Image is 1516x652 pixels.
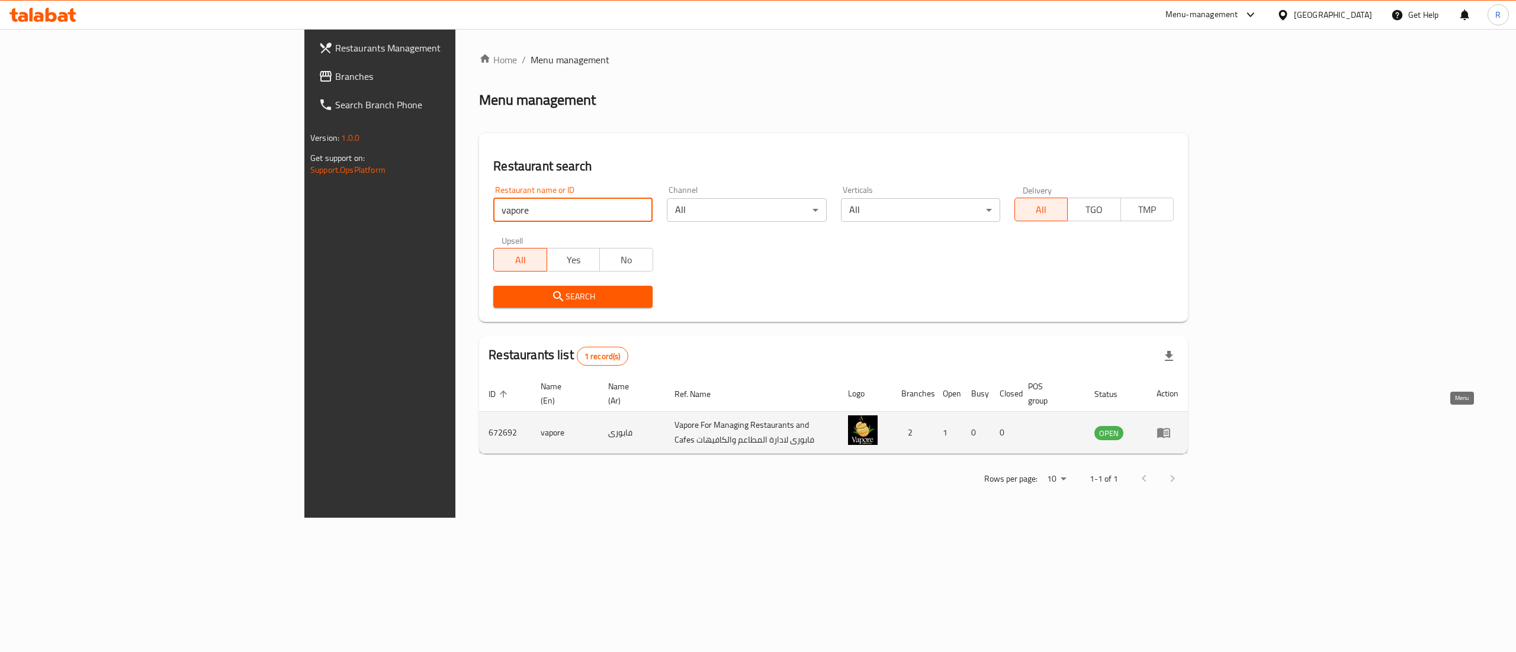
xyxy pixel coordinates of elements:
button: No [599,248,653,272]
span: R [1495,8,1501,21]
table: enhanced table [479,376,1188,454]
label: Upsell [502,236,523,244]
span: Name (Ar) [608,379,651,408]
th: Closed [990,376,1019,412]
label: Delivery [1023,186,1052,194]
span: No [605,251,648,269]
td: 0 [962,412,990,454]
th: Busy [962,376,990,412]
button: Yes [547,248,600,272]
nav: breadcrumb [479,53,1188,67]
button: TGO [1067,198,1120,221]
span: Version: [310,130,339,146]
a: Branches [309,62,558,91]
img: vapore [848,415,878,445]
span: 1.0.0 [341,130,359,146]
th: Action [1147,376,1188,412]
div: Rows per page: [1042,470,1071,488]
span: Get support on: [310,150,365,166]
span: POS group [1028,379,1071,408]
span: Menu management [531,53,609,67]
a: Support.OpsPlatform [310,162,386,177]
td: Vapore For Managing Restaurants and Cafes فابورى لادارة المطاعم والكافيهات [665,412,839,454]
td: vapore [531,412,598,454]
span: All [1020,201,1063,218]
th: Open [933,376,962,412]
span: Name (En) [541,379,584,408]
span: TMP [1126,201,1169,218]
button: All [493,248,547,272]
td: 2 [892,412,933,454]
span: TGO [1072,201,1116,218]
span: 1 record(s) [577,351,628,362]
span: Ref. Name [675,387,726,401]
p: 1-1 of 1 [1090,472,1118,486]
button: TMP [1120,198,1174,221]
span: Search Branch Phone [335,98,548,112]
div: All [667,198,826,222]
h2: Restaurants list [489,346,628,366]
div: Export file [1155,342,1183,370]
div: [GEOGRAPHIC_DATA] [1294,8,1372,21]
td: 0 [990,412,1019,454]
div: OPEN [1094,426,1123,440]
span: ID [489,387,511,401]
a: Search Branch Phone [309,91,558,119]
input: Search for restaurant name or ID.. [493,198,653,222]
span: Status [1094,387,1133,401]
th: Branches [892,376,933,412]
span: OPEN [1094,427,1123,440]
td: فابورى [599,412,665,454]
div: Menu-management [1165,8,1238,22]
td: 1 [933,412,962,454]
th: Logo [839,376,892,412]
p: Rows per page: [984,472,1038,486]
button: Search [493,286,653,308]
span: Branches [335,69,548,83]
span: Yes [552,251,595,269]
span: Search [503,289,643,304]
h2: Restaurant search [493,157,1174,175]
button: All [1014,198,1068,221]
div: All [841,198,1000,222]
div: Total records count [577,347,628,366]
span: All [499,251,542,269]
span: Restaurants Management [335,41,548,55]
a: Restaurants Management [309,34,558,62]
